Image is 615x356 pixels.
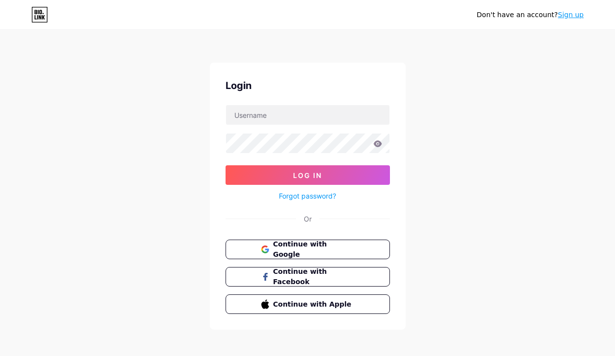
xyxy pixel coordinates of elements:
a: Forgot password? [279,191,336,201]
span: Continue with Facebook [273,267,354,287]
input: Username [226,105,389,125]
div: Or [304,214,312,224]
span: Log In [293,171,322,179]
a: Sign up [558,11,584,19]
div: Don't have an account? [477,10,584,20]
span: Continue with Apple [273,299,354,310]
span: Continue with Google [273,239,354,260]
div: Login [226,78,390,93]
button: Continue with Google [226,240,390,259]
button: Continue with Facebook [226,267,390,287]
button: Log In [226,165,390,185]
button: Continue with Apple [226,294,390,314]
